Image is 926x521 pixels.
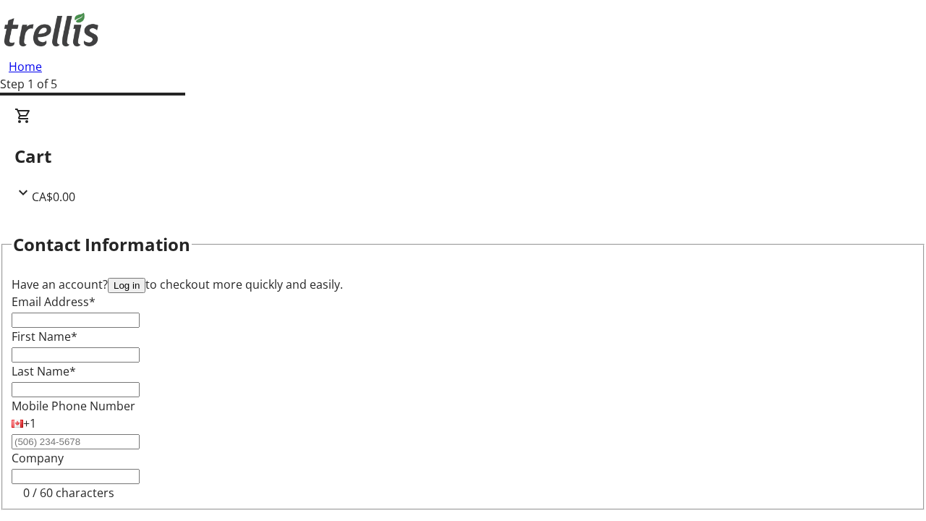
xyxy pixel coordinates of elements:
button: Log in [108,278,145,293]
span: CA$0.00 [32,189,75,205]
tr-character-limit: 0 / 60 characters [23,485,114,501]
label: Mobile Phone Number [12,398,135,414]
h2: Cart [14,143,912,169]
label: First Name* [12,329,77,344]
div: Have an account? to checkout more quickly and easily. [12,276,914,293]
label: Last Name* [12,363,76,379]
label: Company [12,450,64,466]
div: CartCA$0.00 [14,107,912,206]
h2: Contact Information [13,232,190,258]
input: (506) 234-5678 [12,434,140,449]
label: Email Address* [12,294,95,310]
